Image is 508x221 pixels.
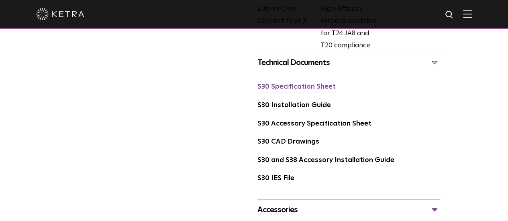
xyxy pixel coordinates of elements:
[257,157,394,164] a: S30 and S38 Accessory Installation Guide
[36,8,84,20] img: ketra-logo-2019-white
[257,102,331,109] a: S30 Installation Guide
[257,175,294,182] a: S30 IES File
[257,56,440,69] div: Technical Documents
[257,83,336,90] a: S30 Specification Sheet
[257,203,440,216] div: Accessories
[445,10,455,20] img: search icon
[257,138,319,145] a: S30 CAD Drawings
[257,120,371,127] a: S30 Accessory Specification Sheet
[463,10,472,18] img: Hamburger%20Nav.svg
